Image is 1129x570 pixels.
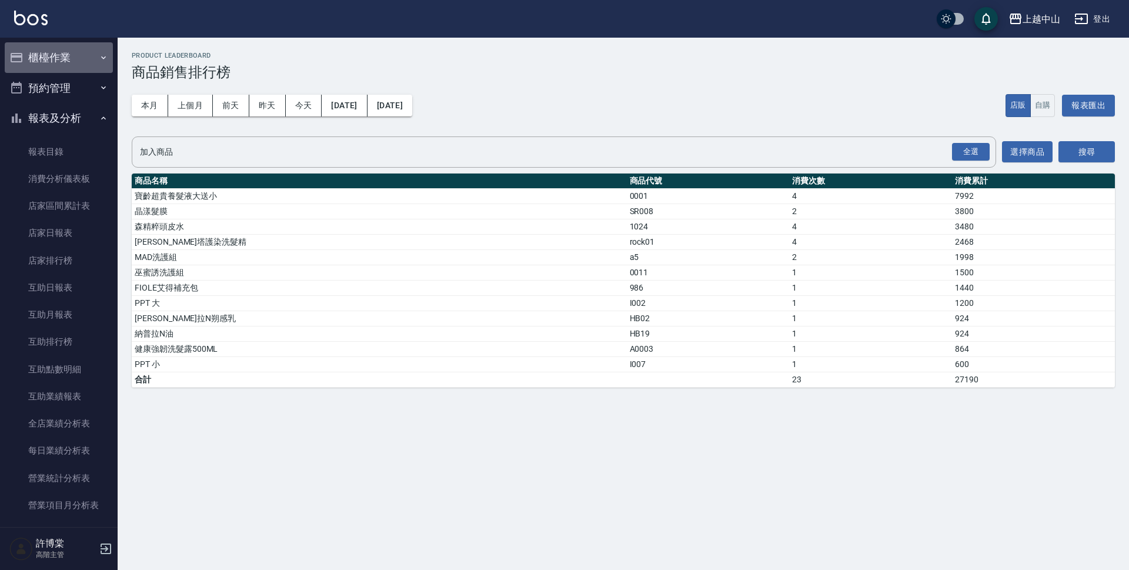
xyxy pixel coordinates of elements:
td: 4 [789,219,952,234]
a: 互助點數明細 [5,356,113,383]
td: 森精粹頭皮水 [132,219,627,234]
td: 4 [789,188,952,204]
td: 7992 [952,188,1115,204]
a: 店家區間累計表 [5,192,113,219]
td: A0003 [627,341,790,356]
td: 1 [789,341,952,356]
td: 0001 [627,188,790,204]
button: [DATE] [368,95,412,116]
button: 報表匯出 [1062,95,1115,116]
td: 1 [789,265,952,280]
td: 寶齡超貴養髮液大送小 [132,188,627,204]
div: 上越中山 [1023,12,1060,26]
a: 互助日報表 [5,274,113,301]
table: a dense table [132,174,1115,388]
td: 合計 [132,372,627,387]
td: 3480 [952,219,1115,234]
a: 互助排行榜 [5,328,113,355]
td: 2468 [952,234,1115,249]
button: 本月 [132,95,168,116]
th: 商品代號 [627,174,790,189]
td: 1440 [952,280,1115,295]
input: 商品名稱 [137,142,973,162]
button: 自購 [1030,94,1055,117]
td: 864 [952,341,1115,356]
td: SR008 [627,204,790,219]
button: 預約管理 [5,73,113,104]
button: 上個月 [168,95,213,116]
td: rock01 [627,234,790,249]
h5: 許博棠 [36,538,96,549]
td: 1 [789,356,952,372]
td: 健康強韌洗髮露500ML [132,341,627,356]
div: 全選 [952,143,990,161]
td: 0011 [627,265,790,280]
a: 報表匯出 [1062,89,1115,122]
td: 晶漾髮膜 [132,204,627,219]
a: 營業統計分析表 [5,465,113,492]
a: 每日業績分析表 [5,437,113,464]
a: 店家日報表 [5,219,113,246]
a: 設計師業績表 [5,519,113,546]
td: HB02 [627,311,790,326]
td: PPT 小 [132,356,627,372]
a: 報表目錄 [5,138,113,165]
th: 消費次數 [789,174,952,189]
td: HB19 [627,326,790,341]
td: PPT 大 [132,295,627,311]
button: 搜尋 [1058,141,1115,163]
td: FIOLE艾得補充包 [132,280,627,295]
button: 前天 [213,95,249,116]
th: 商品名稱 [132,174,627,189]
td: [PERSON_NAME]塔護染洗髮精 [132,234,627,249]
td: 1500 [952,265,1115,280]
td: 4 [789,234,952,249]
a: 店家排行榜 [5,247,113,274]
td: I002 [627,295,790,311]
td: MAD洗護組 [132,249,627,265]
td: 2 [789,204,952,219]
a: 全店業績分析表 [5,410,113,437]
h3: 商品銷售排行榜 [132,64,1115,81]
td: 1 [789,280,952,295]
img: Person [9,537,33,561]
td: 1 [789,311,952,326]
img: Logo [14,11,48,25]
a: 營業項目月分析表 [5,492,113,519]
button: Open [950,141,992,164]
td: 1998 [952,249,1115,265]
h2: Product LeaderBoard [132,52,1115,59]
td: 986 [627,280,790,295]
button: [DATE] [322,95,367,116]
button: 昨天 [249,95,286,116]
a: 消費分析儀表板 [5,165,113,192]
td: 納普拉N油 [132,326,627,341]
button: 報表及分析 [5,103,113,134]
button: 店販 [1006,94,1031,117]
td: 1 [789,295,952,311]
button: 今天 [286,95,322,116]
td: 3800 [952,204,1115,219]
td: 1200 [952,295,1115,311]
td: 巫蜜誘洗護組 [132,265,627,280]
td: 924 [952,326,1115,341]
button: 櫃檯作業 [5,42,113,73]
button: 登出 [1070,8,1115,30]
td: 1 [789,326,952,341]
td: 27190 [952,372,1115,387]
p: 高階主管 [36,549,96,560]
button: save [974,7,998,31]
td: 600 [952,356,1115,372]
td: 1024 [627,219,790,234]
a: 互助業績報表 [5,383,113,410]
button: 上越中山 [1004,7,1065,31]
button: 選擇商品 [1002,141,1053,163]
td: 2 [789,249,952,265]
th: 消費累計 [952,174,1115,189]
td: 924 [952,311,1115,326]
td: I007 [627,356,790,372]
td: [PERSON_NAME]拉N朔感乳 [132,311,627,326]
a: 互助月報表 [5,301,113,328]
td: a5 [627,249,790,265]
td: 23 [789,372,952,387]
